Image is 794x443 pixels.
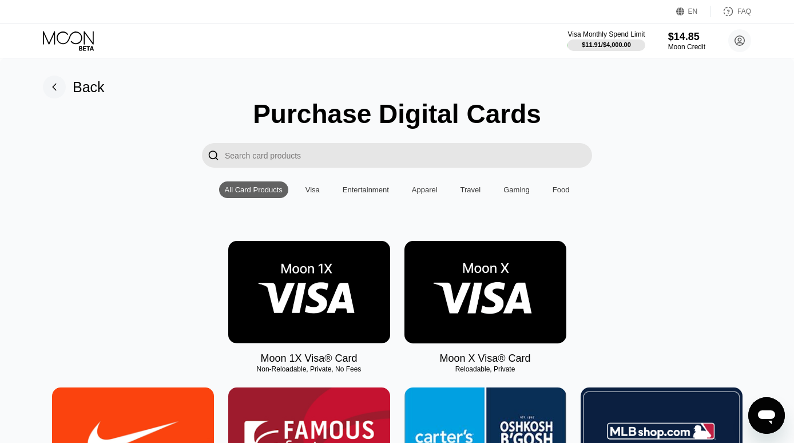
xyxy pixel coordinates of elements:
[668,31,705,51] div: $14.85Moon Credit
[208,149,219,162] div: 
[668,43,705,51] div: Moon Credit
[582,41,631,48] div: $11.91 / $4,000.00
[202,143,225,168] div: 
[439,353,530,365] div: Moon X Visa® Card
[228,365,390,373] div: Non-Reloadable, Private, No Fees
[219,181,288,198] div: All Card Products
[567,30,645,38] div: Visa Monthly Spend Limit
[737,7,751,15] div: FAQ
[688,7,698,15] div: EN
[455,181,487,198] div: Travel
[225,185,283,194] div: All Card Products
[547,181,575,198] div: Food
[300,181,325,198] div: Visa
[253,98,541,129] div: Purchase Digital Cards
[711,6,751,17] div: FAQ
[343,185,389,194] div: Entertainment
[412,185,438,194] div: Apparel
[668,31,705,43] div: $14.85
[406,181,443,198] div: Apparel
[73,79,105,96] div: Back
[748,397,785,434] iframe: Button to launch messaging window
[553,185,570,194] div: Food
[305,185,320,194] div: Visa
[503,185,530,194] div: Gaming
[225,143,592,168] input: Search card products
[676,6,711,17] div: EN
[43,76,105,98] div: Back
[260,353,357,365] div: Moon 1X Visa® Card
[567,30,645,51] div: Visa Monthly Spend Limit$11.91/$4,000.00
[460,185,481,194] div: Travel
[498,181,535,198] div: Gaming
[404,365,566,373] div: Reloadable, Private
[337,181,395,198] div: Entertainment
